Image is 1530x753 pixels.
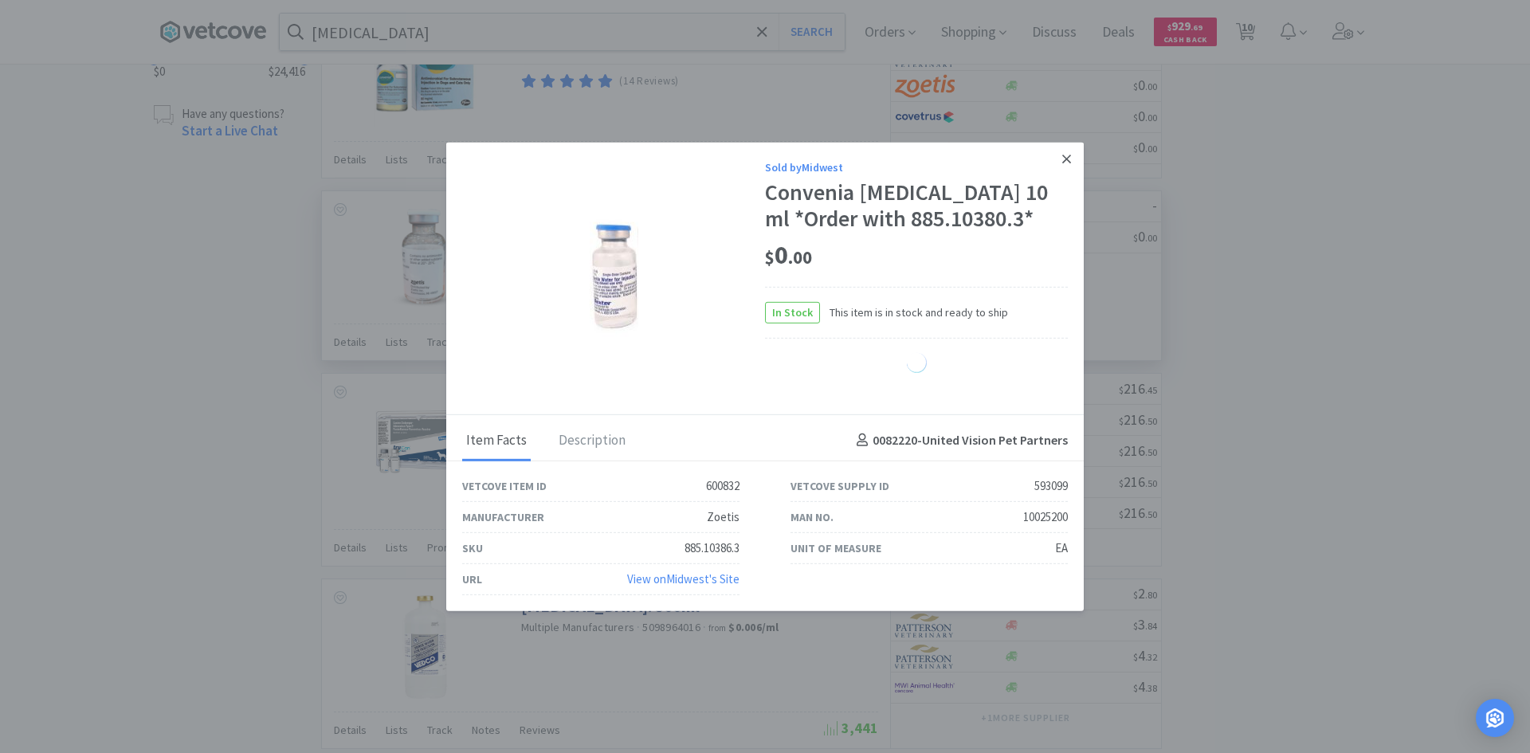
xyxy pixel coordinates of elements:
[765,246,775,269] span: $
[850,430,1068,451] h4: 0082220 - United Vision Pet Partners
[462,421,531,461] div: Item Facts
[590,210,638,337] img: 69d7b1f16a1349a4b44cac713d8cd43c_593099.jpeg
[765,179,1068,233] div: Convenia [MEDICAL_DATA] 10 ml *Order with 885.10380.3*
[462,539,483,556] div: SKU
[765,239,812,271] span: 0
[707,508,739,527] div: Zoetis
[1055,539,1068,558] div: EA
[790,508,834,525] div: Man No.
[685,539,739,558] div: 885.10386.3
[555,421,630,461] div: Description
[462,477,547,494] div: Vetcove Item ID
[462,570,482,587] div: URL
[790,539,881,556] div: Unit of Measure
[1476,699,1514,737] div: Open Intercom Messenger
[462,508,544,525] div: Manufacturer
[627,571,739,586] a: View onMidwest's Site
[820,304,1008,321] span: This item is in stock and ready to ship
[1034,477,1068,496] div: 593099
[706,477,739,496] div: 600832
[766,302,819,322] span: In Stock
[765,158,1068,175] div: Sold by Midwest
[790,477,889,494] div: Vetcove Supply ID
[788,246,812,269] span: . 00
[1023,508,1068,527] div: 10025200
